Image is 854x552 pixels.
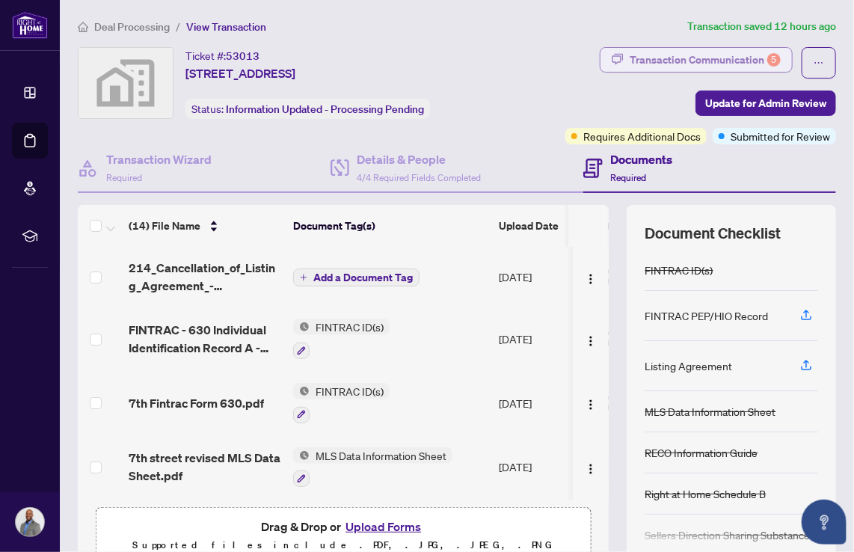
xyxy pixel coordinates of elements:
[129,218,200,234] span: (14) File Name
[293,447,310,464] img: Status Icon
[600,47,793,73] button: Transaction Communication5
[94,20,170,34] span: Deal Processing
[293,268,420,287] button: Add a Document Tag
[16,508,44,536] img: Profile Icon
[129,259,281,295] span: 214_Cancellation_of_Listing_Agreement_-_Authority_to_Offer_for_Lease_A__-_PropTx-[PERSON_NAME].pdf
[185,99,430,119] div: Status:
[106,150,212,168] h4: Transaction Wizard
[610,150,672,168] h4: Documents
[814,58,824,68] span: ellipsis
[610,172,646,183] span: Required
[129,321,281,357] span: FINTRAC - 630 Individual Identification Record A - PropTx-OREA_[DATE] 23_00_11.pdf
[493,307,595,371] td: [DATE]
[579,327,603,351] button: Logo
[585,399,597,411] img: Logo
[493,435,595,500] td: [DATE]
[645,444,758,461] div: RECO Information Guide
[802,500,847,545] button: Open asap
[106,172,142,183] span: Required
[293,269,420,286] button: Add a Document Tag
[226,102,424,116] span: Information Updated - Processing Pending
[185,64,295,82] span: [STREET_ADDRESS]
[585,335,597,347] img: Logo
[630,48,781,72] div: Transaction Communication
[129,449,281,485] span: 7th street revised MLS Data Sheet.pdf
[129,394,264,412] span: 7th Fintrac Form 630.pdf
[310,383,390,399] span: FINTRAC ID(s)
[585,273,597,285] img: Logo
[493,205,595,247] th: Upload Date
[493,247,595,307] td: [DATE]
[705,91,826,115] span: Update for Admin Review
[310,447,452,464] span: MLS Data Information Sheet
[645,403,775,420] div: MLS Data Information Sheet
[293,383,310,399] img: Status Icon
[300,274,307,281] span: plus
[585,463,597,475] img: Logo
[287,205,493,247] th: Document Tag(s)
[645,527,810,543] div: Sellers Direction Sharing Substance
[645,358,732,374] div: Listing Agreement
[579,455,603,479] button: Logo
[645,223,781,244] span: Document Checklist
[293,319,310,335] img: Status Icon
[499,218,559,234] span: Upload Date
[695,91,836,116] button: Update for Admin Review
[79,48,173,118] img: svg%3e
[645,307,768,324] div: FINTRAC PEP/HIO Record
[176,18,180,35] li: /
[645,485,766,502] div: Right at Home Schedule B
[185,47,259,64] div: Ticket #:
[579,391,603,415] button: Logo
[293,383,390,423] button: Status IconFINTRAC ID(s)
[579,265,603,289] button: Logo
[583,128,701,144] span: Requires Additional Docs
[226,49,259,63] span: 53013
[357,150,481,168] h4: Details & People
[493,371,595,435] td: [DATE]
[357,172,481,183] span: 4/4 Required Fields Completed
[123,205,287,247] th: (14) File Name
[261,517,426,536] span: Drag & Drop or
[687,18,836,35] article: Transaction saved 12 hours ago
[313,272,413,283] span: Add a Document Tag
[645,262,713,278] div: FINTRAC ID(s)
[767,53,781,67] div: 5
[293,447,452,488] button: Status IconMLS Data Information Sheet
[78,22,88,32] span: home
[12,11,48,39] img: logo
[186,20,266,34] span: View Transaction
[341,517,426,536] button: Upload Forms
[731,128,830,144] span: Submitted for Review
[310,319,390,335] span: FINTRAC ID(s)
[293,319,390,359] button: Status IconFINTRAC ID(s)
